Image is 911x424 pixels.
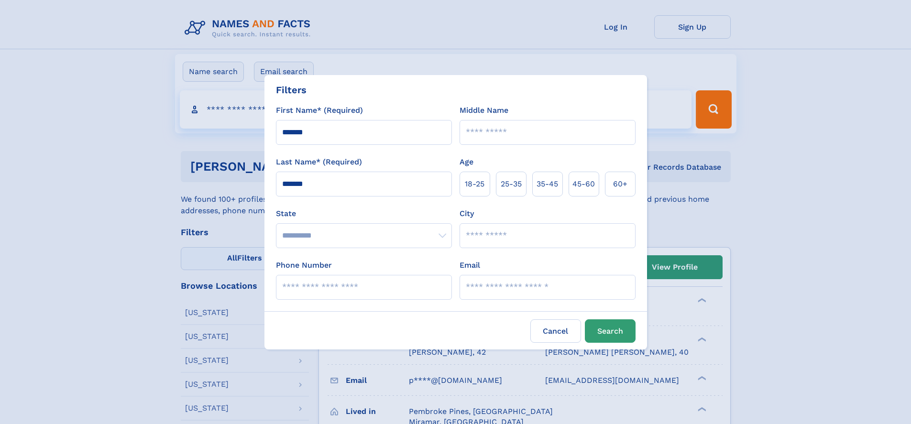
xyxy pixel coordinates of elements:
[537,178,558,190] span: 35‑45
[460,156,473,168] label: Age
[501,178,522,190] span: 25‑35
[530,319,581,343] label: Cancel
[572,178,595,190] span: 45‑60
[465,178,484,190] span: 18‑25
[585,319,636,343] button: Search
[276,260,332,271] label: Phone Number
[460,105,508,116] label: Middle Name
[276,83,307,97] div: Filters
[276,156,362,168] label: Last Name* (Required)
[460,260,480,271] label: Email
[276,105,363,116] label: First Name* (Required)
[276,208,452,219] label: State
[460,208,474,219] label: City
[613,178,627,190] span: 60+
